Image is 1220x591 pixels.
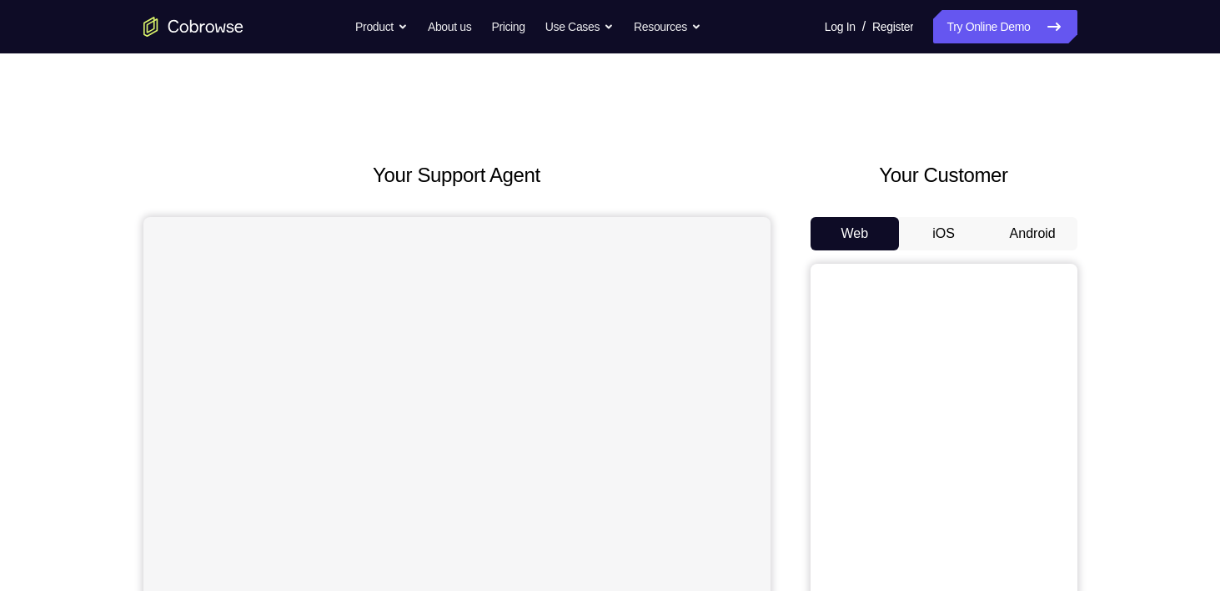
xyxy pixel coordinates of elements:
[988,217,1077,250] button: Android
[872,10,913,43] a: Register
[143,160,771,190] h2: Your Support Agent
[634,10,701,43] button: Resources
[355,10,408,43] button: Product
[491,10,525,43] a: Pricing
[862,17,866,37] span: /
[143,17,243,37] a: Go to the home page
[825,10,856,43] a: Log In
[933,10,1077,43] a: Try Online Demo
[899,217,988,250] button: iOS
[811,217,900,250] button: Web
[811,160,1077,190] h2: Your Customer
[428,10,471,43] a: About us
[545,10,614,43] button: Use Cases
